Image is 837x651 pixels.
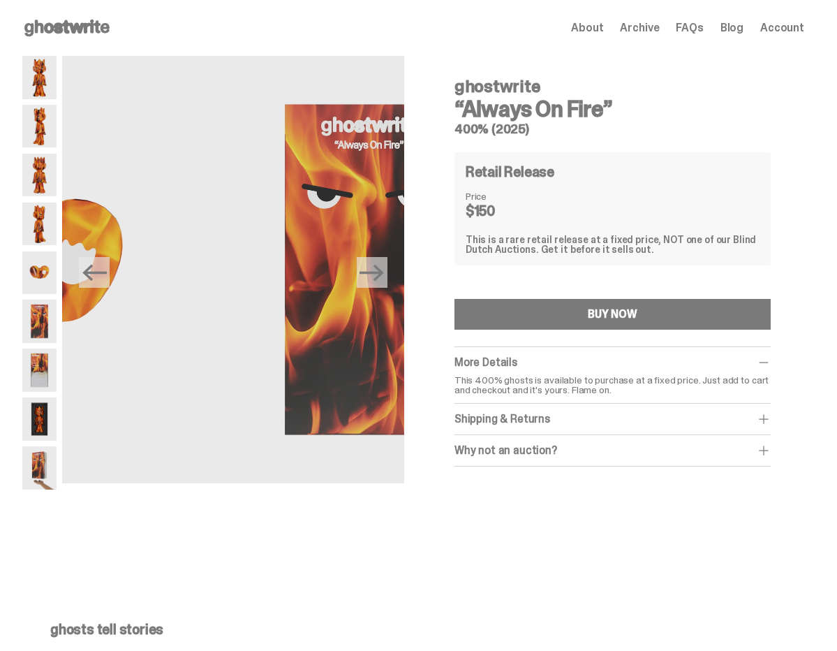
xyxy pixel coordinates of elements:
img: Always-On-Fire---Website-Archive.2484X.png [22,56,57,99]
img: Always-On-Fire---Website-Archive.2490X.png [22,251,57,295]
h4: Retail Release [466,165,554,179]
div: BUY NOW [588,309,637,320]
a: Blog [720,22,743,34]
button: BUY NOW [454,299,771,330]
img: Always-On-Fire---Website-Archive.2485X.png [22,105,57,148]
img: Always-On-Fire---Website-Archive.2491X.png [22,300,57,343]
img: Always-On-Fire---Website-Archive.2497X.png [22,397,57,441]
img: Always-On-Fire---Website-Archive.2489X.png [22,203,57,246]
h3: “Always On Fire” [454,98,771,120]
p: This 400% ghosts is available to purchase at a fixed price. Just add to cart and checkout and it'... [454,375,771,395]
div: Shipping & Returns [454,412,771,426]
p: ghosts tell stories [50,622,776,636]
dd: $150 [466,204,535,218]
img: Always-On-Fire---Website-Archive.2494X.png [22,349,57,392]
div: This is a rare retail release at a fixed price, NOT one of our Blind Dutch Auctions. Get it befor... [466,235,760,254]
a: Archive [620,22,659,34]
dt: Price [466,191,535,201]
div: Why not an auction? [454,444,771,458]
a: Account [760,22,804,34]
button: Next [357,257,387,288]
h4: ghostwrite [454,78,771,95]
a: About [571,22,603,34]
img: Always-On-Fire---Website-Archive.2491X.png [198,56,540,483]
a: FAQs [676,22,703,34]
span: More Details [454,355,517,370]
img: Always-On-Fire---Website-Archive.2487X.png [22,154,57,197]
button: Previous [79,257,110,288]
img: Always-On-Fire---Website-Archive.2522XX.png [22,446,57,490]
h5: 400% (2025) [454,123,771,136]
